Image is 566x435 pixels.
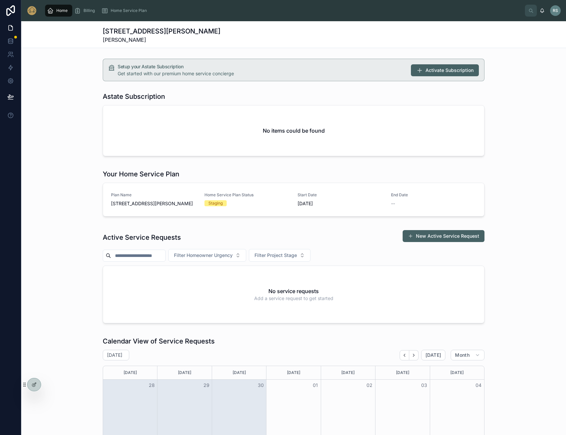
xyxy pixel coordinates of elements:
[27,5,37,16] img: App logo
[174,252,233,259] span: Filter Homeowner Urgency
[103,233,181,242] h1: Active Service Requests
[103,337,215,346] h1: Calendar View of Service Requests
[118,70,406,77] div: Get started with our premium home service concierge
[553,8,558,13] span: RS
[84,8,95,13] span: Billing
[376,366,428,379] div: [DATE]
[111,8,147,13] span: Home Service Plan
[263,127,325,135] h2: No items could be found
[451,350,484,360] button: Month
[103,92,165,101] h1: Astate Subscription
[111,192,197,198] span: Plan Name
[311,381,319,389] button: 01
[249,249,311,262] button: Select Button
[421,350,445,360] button: [DATE]
[45,5,72,17] a: Home
[42,3,525,18] div: scrollable content
[298,192,383,198] span: Start Date
[409,350,419,360] button: Next
[204,192,290,198] span: Home Service Plan Status
[208,200,223,206] div: Staging
[425,352,441,358] span: [DATE]
[202,381,210,389] button: 29
[391,192,477,198] span: End Date
[455,352,470,358] span: Month
[99,5,151,17] a: Home Service Plan
[420,381,428,389] button: 03
[107,352,122,358] h2: [DATE]
[103,27,220,36] h1: [STREET_ADDRESS][PERSON_NAME]
[255,252,297,259] span: Filter Project Stage
[322,366,374,379] div: [DATE]
[425,67,474,74] span: Activate Subscription
[72,5,99,17] a: Billing
[56,8,68,13] span: Home
[103,36,220,44] span: [PERSON_NAME]
[213,366,265,379] div: [DATE]
[104,366,156,379] div: [DATE]
[391,200,395,207] span: --
[254,295,333,302] span: Add a service request to get started
[148,381,156,389] button: 28
[118,71,234,76] span: Get started with our premium home service concierge
[475,381,482,389] button: 04
[267,366,319,379] div: [DATE]
[431,366,483,379] div: [DATE]
[168,249,246,262] button: Select Button
[111,200,197,207] span: [STREET_ADDRESS][PERSON_NAME]
[257,381,265,389] button: 30
[103,169,179,179] h1: Your Home Service Plan
[268,287,319,295] h2: No service requests
[158,366,210,379] div: [DATE]
[400,350,409,360] button: Back
[411,64,479,76] button: Activate Subscription
[366,381,373,389] button: 02
[298,200,383,207] span: [DATE]
[118,64,406,69] h5: Setup your Astate Subscription
[403,230,484,242] button: New Active Service Request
